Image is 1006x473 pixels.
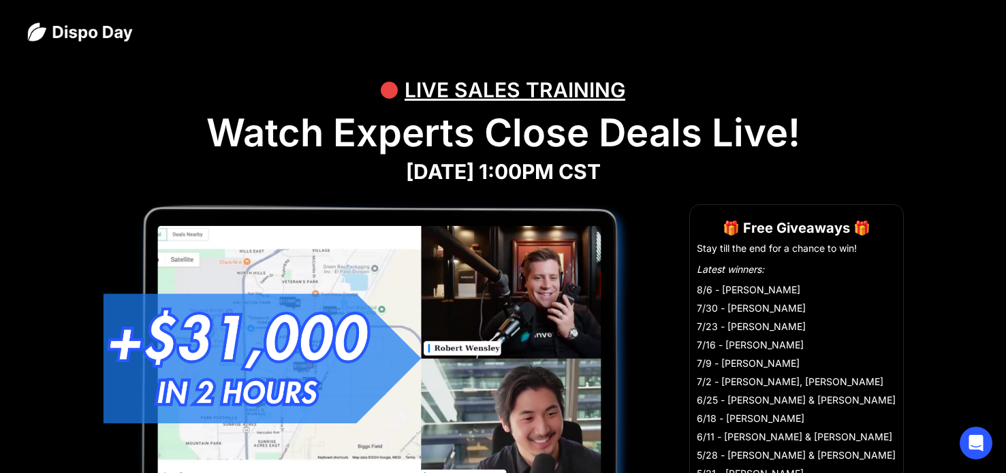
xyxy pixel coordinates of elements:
[960,427,992,459] div: Open Intercom Messenger
[697,242,896,255] li: Stay till the end for a chance to win!
[405,69,625,110] div: LIVE SALES TRAINING
[27,110,979,156] h1: Watch Experts Close Deals Live!
[723,220,870,236] strong: 🎁 Free Giveaways 🎁
[697,263,764,275] em: Latest winners:
[406,159,601,184] strong: [DATE] 1:00PM CST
